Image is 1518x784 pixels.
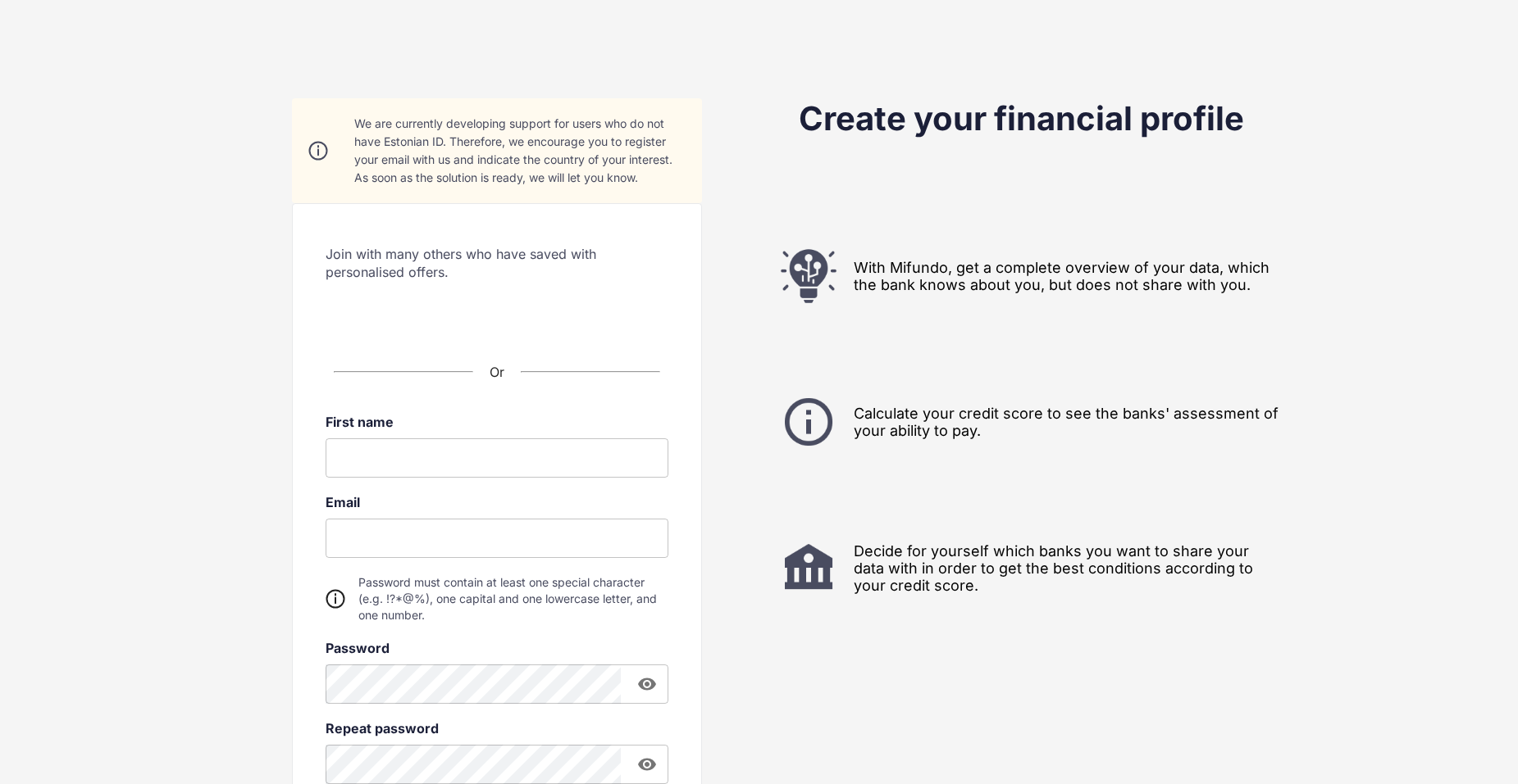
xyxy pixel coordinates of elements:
label: Repeat password [326,720,668,736]
h1: Create your financial profile [764,98,1280,139]
div: Calculate your credit score to see the banks' assessment of your ability to pay. [759,393,1284,451]
iframe: Sign in with Google Button [358,296,636,332]
span: Join with many others who have saved with personalised offers. [326,245,668,281]
span: Password must contain at least one special character (e.g. !?*@%), one capital and one lowercase ... [358,574,668,623]
div: We are currently developing support for users who do not have Estonian ID. Therefore, we encourag... [354,115,686,187]
label: Password [326,640,668,656]
label: Email [326,494,668,510]
img: bank.png [780,539,837,596]
label: First name [326,414,668,430]
div: With Mifundo, get a complete overview of your data, which the bank knows about you, but does not ... [759,247,1284,305]
img: lightbulb.png [780,247,837,305]
img: info.png [780,393,837,451]
div: Decide for yourself which banks you want to share your data with in order to get the best conditi... [759,539,1284,596]
span: Or [490,364,504,380]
